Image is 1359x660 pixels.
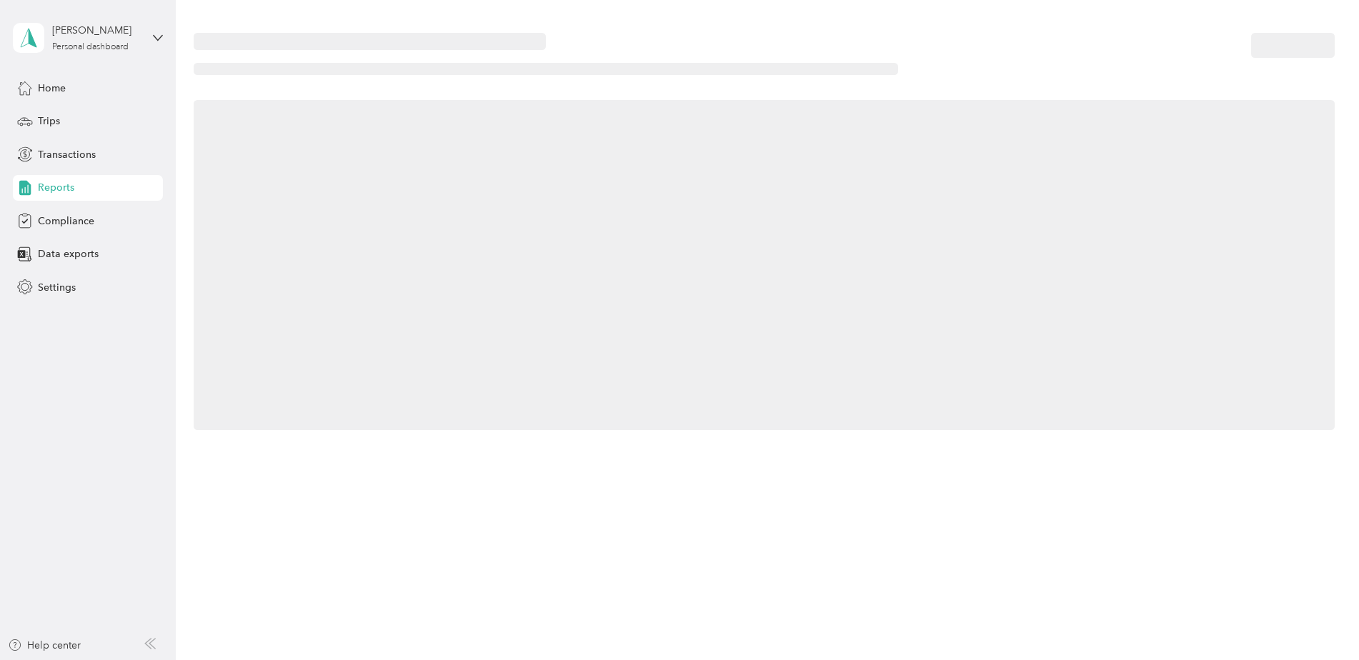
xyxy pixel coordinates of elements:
span: Reports [38,180,74,195]
button: Help center [8,638,81,653]
span: Transactions [38,147,96,162]
span: Compliance [38,214,94,229]
span: Home [38,81,66,96]
div: Personal dashboard [52,43,129,51]
iframe: Everlance-gr Chat Button Frame [1279,580,1359,660]
span: Data exports [38,246,99,261]
span: Trips [38,114,60,129]
div: [PERSON_NAME] [52,23,141,38]
span: Settings [38,280,76,295]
